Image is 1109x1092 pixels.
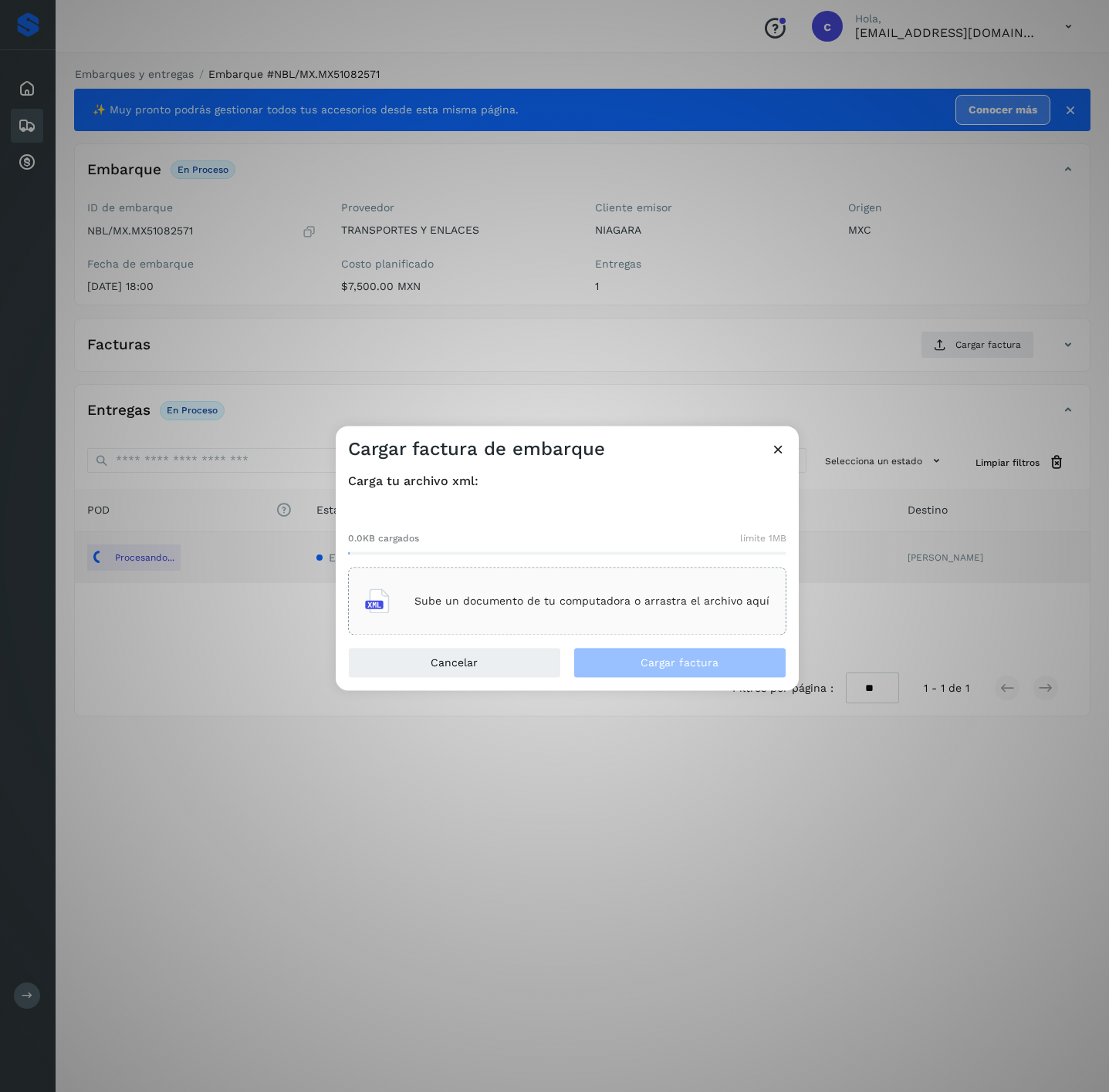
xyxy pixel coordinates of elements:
[414,595,769,608] p: Sube un documento de tu computadora o arrastra el archivo aquí
[740,532,786,546] span: límite 1MB
[573,648,786,679] button: Cargar factura
[431,658,478,669] span: Cancelar
[641,658,718,669] span: Cargar factura
[348,532,419,546] span: 0.0KB cargados
[348,438,605,460] h3: Cargar factura de embarque
[348,474,786,488] h4: Carga tu archivo xml:
[348,648,561,679] button: Cancelar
